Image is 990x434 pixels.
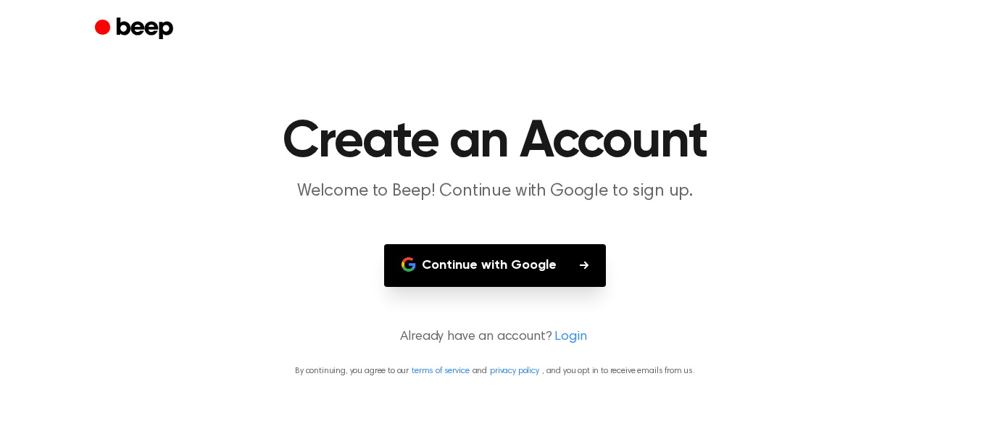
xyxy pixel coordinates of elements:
button: Continue with Google [384,244,606,287]
p: By continuing, you agree to our and , and you opt in to receive emails from us. [17,364,973,377]
a: terms of service [412,367,469,375]
a: Beep [95,15,177,43]
a: privacy policy [490,367,539,375]
p: Welcome to Beep! Continue with Google to sign up. [217,180,773,204]
p: Already have an account? [17,327,973,347]
a: Login [554,327,586,347]
h1: Create an Account [124,116,866,168]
